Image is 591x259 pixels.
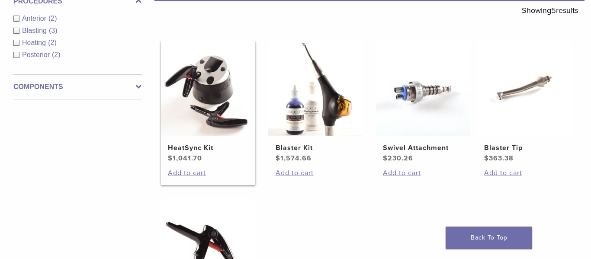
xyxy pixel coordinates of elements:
label: Components [13,82,141,92]
h2: HeatSync Kit [168,143,248,153]
a: Add to cart: “Blaster Tip” [484,168,565,178]
span: $ [276,154,280,163]
span: 5 [551,6,556,15]
a: Swivel AttachmentSwivel Attachment $230.26 [376,41,471,163]
span: (2) [48,39,57,46]
a: Add to cart: “HeatSync Kit” [168,168,248,178]
span: (2) [52,51,61,58]
img: Swivel Attachment [376,41,471,136]
span: $ [383,154,388,163]
bdi: 1,041.70 [168,154,202,163]
h2: Blaster Tip [484,143,565,153]
a: Add to cart: “Blaster Kit” [276,168,356,178]
span: (2) [48,15,57,22]
img: HeatSync Kit [161,41,256,136]
span: Blasting [22,27,49,34]
span: Anterior [22,15,48,22]
bdi: 230.26 [383,154,413,163]
a: Back To Top [446,227,532,249]
a: Blaster TipBlaster Tip $363.38 [477,41,572,163]
span: (3) [49,27,58,34]
h2: Blaster Kit [276,143,356,153]
a: Blaster KitBlaster Kit $1,574.66 [268,41,363,163]
a: Add to cart: “Swivel Attachment” [383,168,463,178]
img: Blaster Kit [268,41,363,136]
span: $ [168,154,173,163]
a: HeatSync KitHeatSync Kit $1,041.70 [161,41,256,163]
bdi: 363.38 [484,154,514,163]
img: Blaster Tip [477,41,572,136]
bdi: 1,574.66 [276,154,312,163]
p: Showing results [522,1,578,19]
h2: Swivel Attachment [383,143,463,153]
span: Heating [22,39,48,46]
span: $ [484,154,489,163]
span: Posterior [22,51,52,58]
